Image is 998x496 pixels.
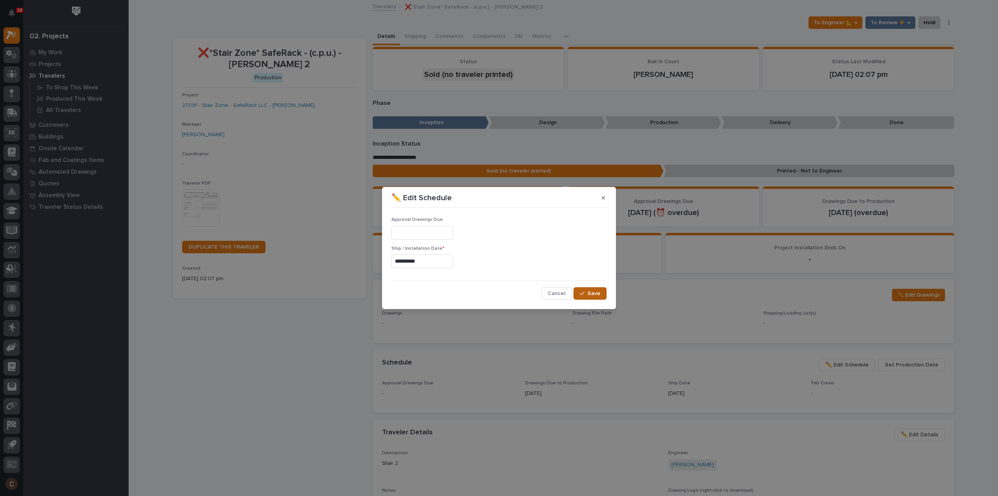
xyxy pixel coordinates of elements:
span: Save [587,290,600,297]
span: Approval Drawings Due [391,217,443,222]
span: Ship / Installation Date [391,246,444,251]
button: Save [573,287,607,300]
button: Cancel [541,287,572,300]
span: Cancel [548,290,565,297]
p: ✏️ Edit Schedule [391,193,452,203]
